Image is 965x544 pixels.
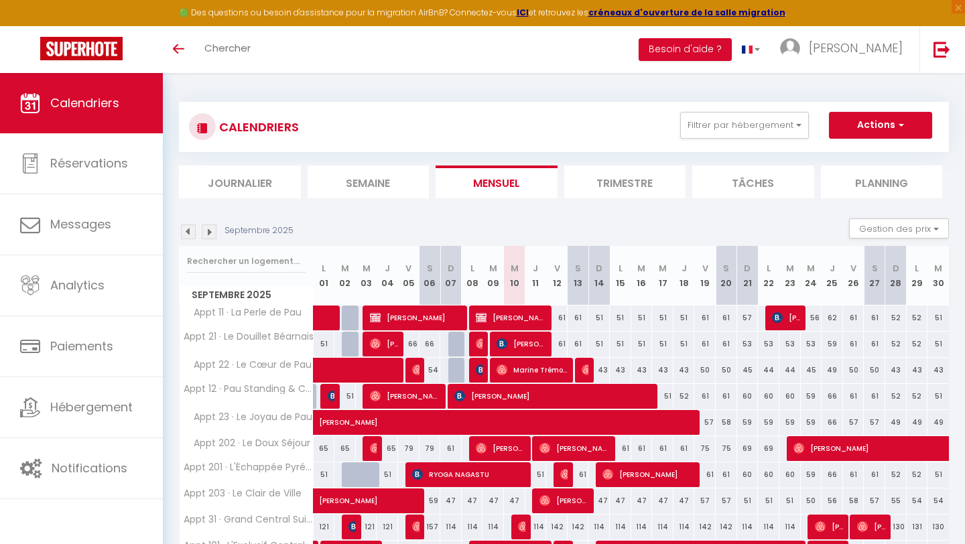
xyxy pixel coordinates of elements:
div: 49 [885,410,907,435]
div: 51 [631,305,653,330]
th: 29 [907,246,928,305]
span: [PERSON_NAME] [319,481,473,506]
abbr: M [807,262,815,275]
div: 57 [864,488,885,513]
div: 57 [737,305,759,330]
span: Paiements [50,338,113,354]
abbr: D [596,262,602,275]
div: 61 [716,305,737,330]
div: 131 [907,515,928,539]
div: 61 [864,305,885,330]
div: 66 [822,462,843,487]
th: 01 [314,246,335,305]
div: 50 [864,358,885,383]
span: Appt 202 · Le Doux Séjour [182,436,314,451]
div: 59 [822,332,843,356]
div: 53 [737,332,759,356]
li: Mensuel [436,165,558,198]
span: [PERSON_NAME] [454,383,655,409]
abbr: L [470,262,474,275]
div: 69 [737,436,759,461]
div: 61 [546,305,568,330]
span: [PERSON_NAME] [476,331,483,356]
div: 114 [440,515,462,539]
div: 114 [525,515,547,539]
div: 61 [843,305,864,330]
th: 17 [652,246,673,305]
th: 08 [462,246,483,305]
div: 60 [779,384,801,409]
span: Messages [50,216,111,232]
span: [PERSON_NAME] [497,331,547,356]
div: 114 [652,515,673,539]
div: 51 [314,332,335,356]
div: 51 [588,305,610,330]
div: 130 [885,515,907,539]
abbr: V [405,262,411,275]
abbr: L [322,262,326,275]
div: 58 [843,488,864,513]
div: 43 [652,358,673,383]
div: 47 [504,488,525,513]
div: 51 [314,462,335,487]
div: 60 [737,384,759,409]
div: 61 [694,384,716,409]
div: 47 [610,488,631,513]
th: 30 [927,246,949,305]
div: 61 [716,332,737,356]
span: Marine Trémoureux [497,357,568,383]
div: 61 [610,436,631,461]
div: 51 [377,462,398,487]
div: 121 [377,515,398,539]
div: 51 [334,384,356,409]
span: Septembre 2025 [180,285,313,305]
div: 69 [758,436,779,461]
span: [PERSON_NAME] [518,514,525,539]
a: [PERSON_NAME] [314,488,335,514]
div: 52 [885,332,907,356]
div: 61 [716,384,737,409]
div: 54 [907,488,928,513]
div: 61 [694,462,716,487]
abbr: S [427,262,433,275]
div: 61 [843,332,864,356]
div: 61 [652,436,673,461]
img: ... [780,38,800,58]
th: 19 [694,246,716,305]
img: Super Booking [40,37,123,60]
div: 51 [927,462,949,487]
div: 114 [737,515,759,539]
abbr: L [915,262,919,275]
div: 43 [631,358,653,383]
div: 51 [525,462,547,487]
span: Hébergement [50,399,133,415]
span: Notifications [52,460,127,476]
div: 50 [716,358,737,383]
div: 60 [758,462,779,487]
abbr: M [489,262,497,275]
div: 66 [822,384,843,409]
span: [PERSON_NAME] [539,488,590,513]
abbr: S [575,262,581,275]
div: 55 [885,488,907,513]
div: 114 [462,515,483,539]
span: [PERSON_NAME] [772,305,801,330]
div: 121 [314,515,335,539]
div: 61 [864,384,885,409]
div: 114 [610,515,631,539]
li: Semaine [308,165,430,198]
div: 61 [694,332,716,356]
div: 43 [610,358,631,383]
div: 65 [377,436,398,461]
th: 21 [737,246,759,305]
th: 14 [588,246,610,305]
div: 61 [673,436,695,461]
a: Chercher [194,26,261,73]
span: Appt 203 · Le Clair de Ville [182,488,302,498]
th: 26 [843,246,864,305]
abbr: M [659,262,667,275]
div: 157 [420,515,441,539]
div: 49 [907,410,928,435]
div: 61 [440,436,462,461]
li: Planning [821,165,943,198]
